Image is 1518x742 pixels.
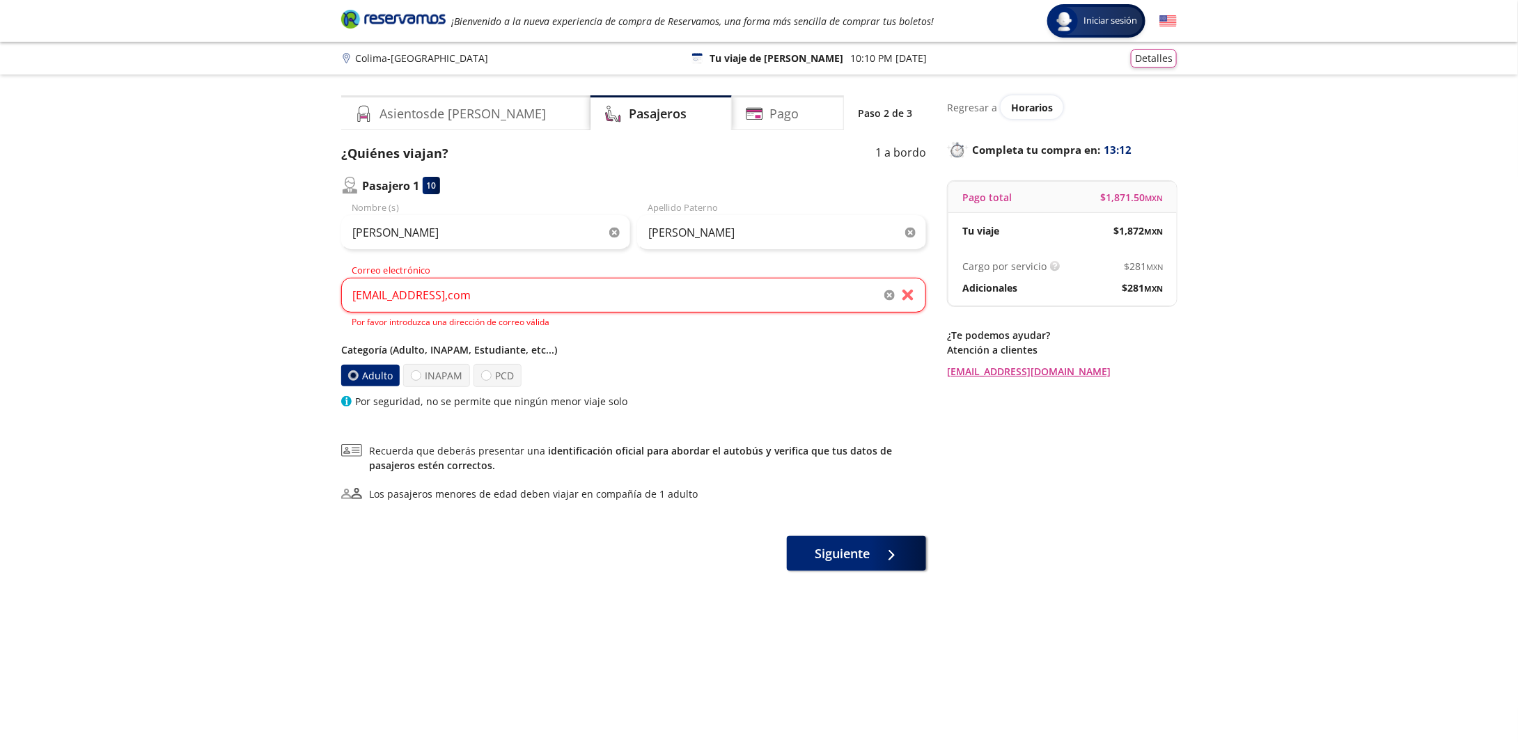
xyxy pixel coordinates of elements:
[947,100,997,115] p: Regresar a
[1144,226,1163,237] small: MXN
[947,342,1177,357] p: Atención a clientes
[637,215,926,250] input: Apellido Paterno
[341,8,446,33] a: Brand Logo
[962,190,1012,205] p: Pago total
[341,342,926,357] p: Categoría (Adulto, INAPAM, Estudiante, etc...)
[815,544,870,563] span: Siguiente
[341,278,926,313] input: Correo electrónico
[340,364,400,386] label: Adulto
[947,328,1177,342] p: ¿Te podemos ayudar?
[858,106,912,120] p: Paso 2 de 3
[1159,13,1177,30] button: English
[341,144,448,163] p: ¿Quiénes viajan?
[787,536,926,571] button: Siguiente
[474,364,522,387] label: PCD
[770,104,799,123] h4: Pago
[1437,661,1504,728] iframe: Messagebird Livechat Widget
[352,316,926,329] p: Por favor introduzca una dirección de correo válida
[1011,101,1053,114] span: Horarios
[369,443,926,473] span: Recuerda que deberás presentar una
[369,487,698,501] div: Los pasajeros menores de edad deben viajar en compañía de 1 adulto
[451,15,934,28] em: ¡Bienvenido a la nueva experiencia de compra de Reservamos, una forma más sencilla de comprar tus...
[947,140,1177,159] p: Completa tu compra en :
[1113,223,1163,238] span: $ 1,872
[710,51,843,65] p: Tu viaje de [PERSON_NAME]
[362,177,419,194] p: Pasajero 1
[962,259,1047,274] p: Cargo por servicio
[1122,281,1163,295] span: $ 281
[1078,14,1143,28] span: Iniciar sesión
[1100,190,1163,205] span: $ 1,871.50
[355,51,488,65] p: Colima - [GEOGRAPHIC_DATA]
[355,394,627,409] p: Por seguridad, no se permite que ningún menor viaje solo
[1145,193,1163,203] small: MXN
[369,444,892,472] a: identificación oficial para abordar el autobús y verifica que tus datos de pasajeros estén correc...
[962,281,1017,295] p: Adicionales
[1104,142,1132,158] span: 13:12
[379,104,546,123] h4: Asientos de [PERSON_NAME]
[1131,49,1177,68] button: Detalles
[947,95,1177,119] div: Regresar a ver horarios
[1124,259,1163,274] span: $ 281
[341,215,630,250] input: Nombre (s)
[423,177,440,194] div: 10
[875,144,926,163] p: 1 a bordo
[947,364,1177,379] a: [EMAIL_ADDRESS][DOMAIN_NAME]
[962,223,999,238] p: Tu viaje
[341,8,446,29] i: Brand Logo
[403,364,470,387] label: INAPAM
[850,51,927,65] p: 10:10 PM [DATE]
[1146,262,1163,272] small: MXN
[629,104,687,123] h4: Pasajeros
[1144,283,1163,294] small: MXN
